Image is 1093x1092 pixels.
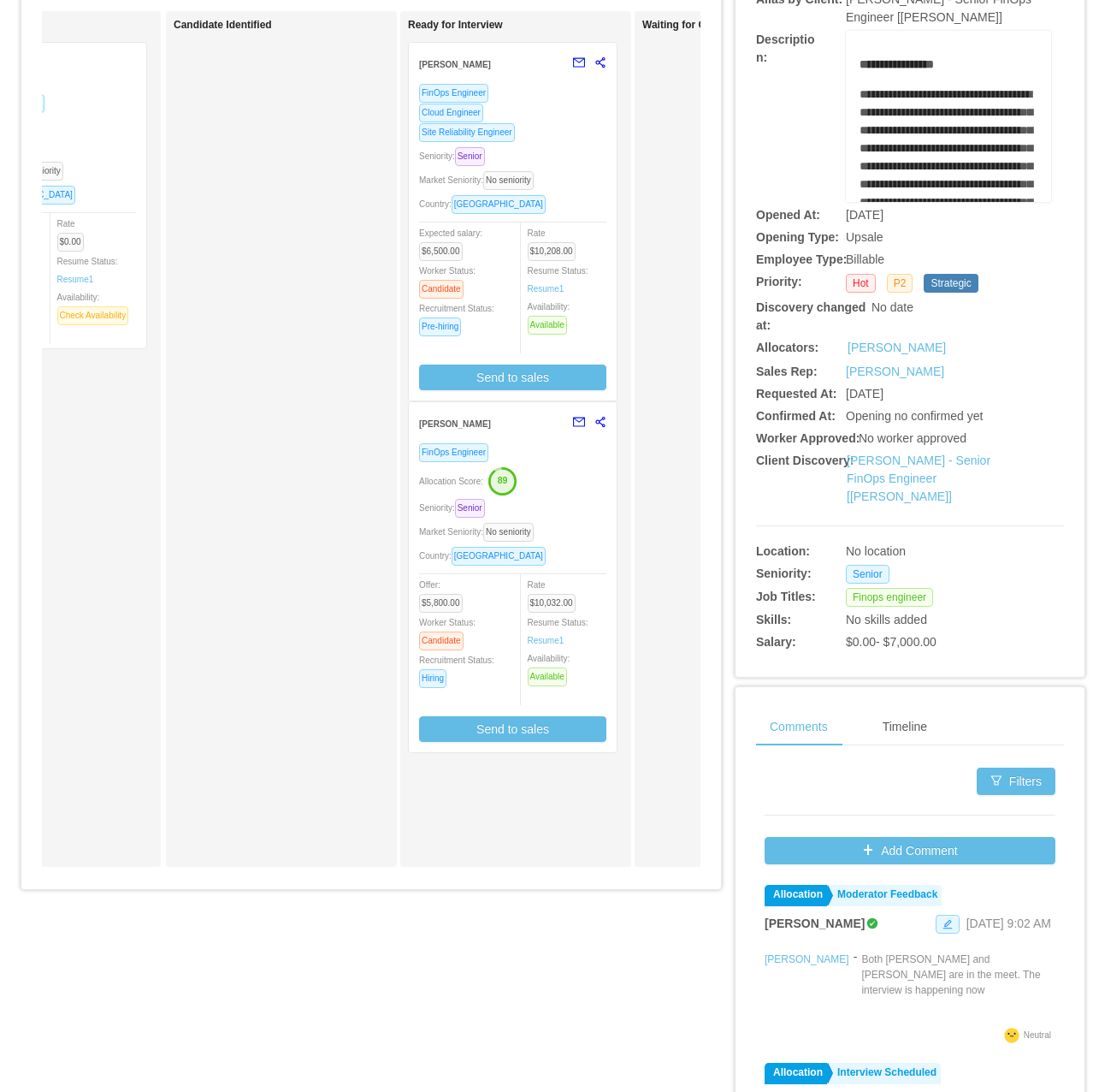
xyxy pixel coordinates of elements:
[756,590,816,603] b: Job Titles:
[848,339,946,357] a: [PERSON_NAME]
[564,409,586,436] button: mail
[854,948,858,1024] div: -
[846,409,983,423] span: Opening no confirmed yet
[57,273,94,286] a: Resume1
[419,716,606,742] button: Send to sales
[846,274,876,293] span: Hot
[174,19,413,32] h1: Candidate Identified
[483,523,534,542] span: No seniority
[594,56,606,68] span: share-alt
[419,594,463,613] span: $5,800.00
[408,19,647,32] h1: Ready for Interview
[871,300,913,314] span: No date
[846,230,883,244] span: Upsale
[756,387,836,401] b: Requested At:
[419,304,494,331] span: Recruitment Status:
[419,199,552,209] span: Country:
[756,431,860,445] b: Worker Approved:
[483,466,517,494] button: 89
[419,527,541,537] span: Market Seniority:
[528,618,588,645] span: Resume Status:
[419,175,541,185] span: Market Seniority:
[846,365,944,378] a: [PERSON_NAME]
[57,293,136,320] span: Availability:
[765,837,1055,864] button: icon: plusAdd Comment
[642,19,882,32] h1: Waiting for Client Approval
[419,104,483,122] span: Cloud Engineer
[528,634,564,647] a: Resume1
[528,242,576,261] span: $10,208.00
[846,31,1051,202] div: rdw-wrapper
[977,768,1055,795] button: icon: filterFilters
[756,341,818,354] b: Allocators:
[756,544,810,558] b: Location:
[846,252,884,266] span: Billable
[756,454,854,467] b: Client Discovery:
[846,565,889,584] span: Senior
[528,654,574,681] span: Availability:
[528,316,567,335] span: Available
[847,454,990,503] a: [PERSON_NAME] - Senior FinOps Engineer [[PERSON_NAME]]
[887,274,913,293] span: P2
[455,147,485,166] span: Senior
[765,953,849,965] a: [PERSON_NAME]
[859,431,966,445] span: No worker approved
[419,503,492,513] span: Seniority:
[483,171,534,190] span: No seniority
[419,318,461,336] span: Pre-hiring
[419,419,491,429] strong: [PERSON_NAME]
[756,635,796,649] b: Salary:
[765,885,827,906] a: Allocation
[57,257,118,284] span: Resume Status:
[419,84,488,103] span: FinOps Engineer
[419,60,491,69] strong: [PERSON_NAME]
[756,300,866,332] b: Discovery changed at:
[756,613,791,626] b: Skills:
[419,656,494,683] span: Recruitment Status:
[846,635,936,649] span: $0.00 - $7,000.00
[756,365,818,378] b: Sales Rep:
[419,123,515,142] span: Site Reliability Engineer
[419,280,464,299] span: Candidate
[452,547,546,566] span: [GEOGRAPHIC_DATA]
[419,551,552,561] span: Country:
[829,1063,941,1084] a: Interview Scheduled
[756,708,842,746] div: Comments
[452,195,546,214] span: [GEOGRAPHIC_DATA]
[528,282,564,295] a: Resume1
[528,302,574,329] span: Availability:
[57,233,84,252] span: $0.00
[1024,1030,1051,1040] span: Neutral
[756,275,802,288] b: Priority:
[419,669,446,688] span: Hiring
[528,580,582,608] span: Rate
[419,365,606,390] button: Send to sales
[765,1063,827,1084] a: Allocation
[756,252,847,266] b: Employee Type:
[846,613,927,626] span: No skills added
[419,632,464,650] span: Candidate
[756,208,820,222] b: Opened At:
[756,33,814,64] b: Description:
[419,242,463,261] span: $6,500.00
[419,618,476,645] span: Worker Status:
[528,668,567,686] span: Available
[419,443,488,462] span: FinOps Engineer
[528,228,582,256] span: Rate
[455,499,485,518] span: Senior
[57,219,91,246] span: Rate
[419,580,470,608] span: Offer:
[756,567,812,580] b: Seniority:
[765,917,865,930] strong: [PERSON_NAME]
[860,56,1038,227] div: rdw-editor
[829,885,942,906] a: Moderator Feedback
[846,387,883,401] span: [DATE]
[846,588,933,607] span: Finops engineer
[966,917,1051,930] span: [DATE] 9:02 AM
[756,230,839,244] b: Opening Type:
[846,543,1000,561] div: No location
[419,151,492,161] span: Seniority:
[57,306,129,325] span: Check Availability
[756,409,836,423] b: Confirmed At:
[564,50,586,77] button: mail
